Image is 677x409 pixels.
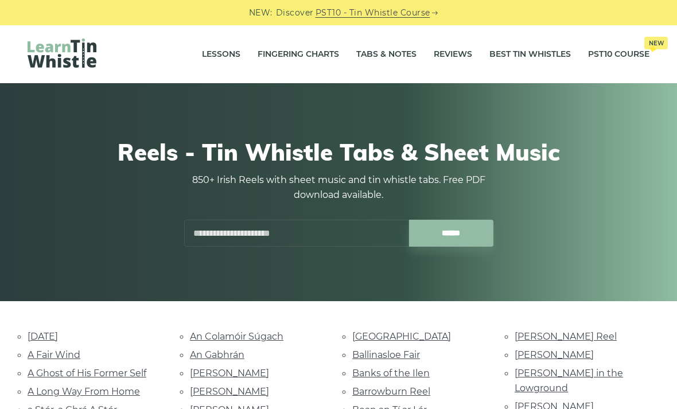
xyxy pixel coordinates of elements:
img: LearnTinWhistle.com [28,38,96,68]
a: [PERSON_NAME] [190,368,269,379]
a: Banks of the Ilen [352,368,430,379]
a: Lessons [202,40,240,69]
span: New [644,37,668,49]
a: Tabs & Notes [356,40,417,69]
a: Barrowburn Reel [352,386,430,397]
a: An Gabhrán [190,349,244,360]
a: [DATE] [28,331,58,342]
h1: Reels - Tin Whistle Tabs & Sheet Music [33,138,644,166]
a: A Ghost of His Former Self [28,368,146,379]
a: [GEOGRAPHIC_DATA] [352,331,451,342]
a: [PERSON_NAME] in the Lowground [515,368,623,394]
a: A Fair Wind [28,349,80,360]
p: 850+ Irish Reels with sheet music and tin whistle tabs. Free PDF download available. [184,173,493,202]
a: Ballinasloe Fair [352,349,420,360]
a: [PERSON_NAME] [515,349,594,360]
a: Fingering Charts [258,40,339,69]
a: Best Tin Whistles [489,40,571,69]
a: [PERSON_NAME] [190,386,269,397]
a: [PERSON_NAME] Reel [515,331,617,342]
a: An Colamóir Súgach [190,331,283,342]
a: PST10 CourseNew [588,40,649,69]
a: A Long Way From Home [28,386,140,397]
a: Reviews [434,40,472,69]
